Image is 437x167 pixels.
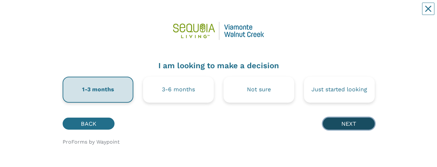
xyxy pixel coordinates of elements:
[162,87,195,93] div: 3-6 months
[311,87,367,93] div: Just started looking
[323,118,375,130] button: NEXT
[82,87,114,93] div: 1-3 months
[63,139,120,145] a: ProForms by Waypoint
[422,3,434,15] button: Close
[63,60,375,71] div: I am looking to make a decision
[63,118,115,130] button: BACK
[247,87,271,93] div: Not sure
[164,17,273,45] img: 7bf70a1c-fd26-438f-9489-48eedf3402a0.png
